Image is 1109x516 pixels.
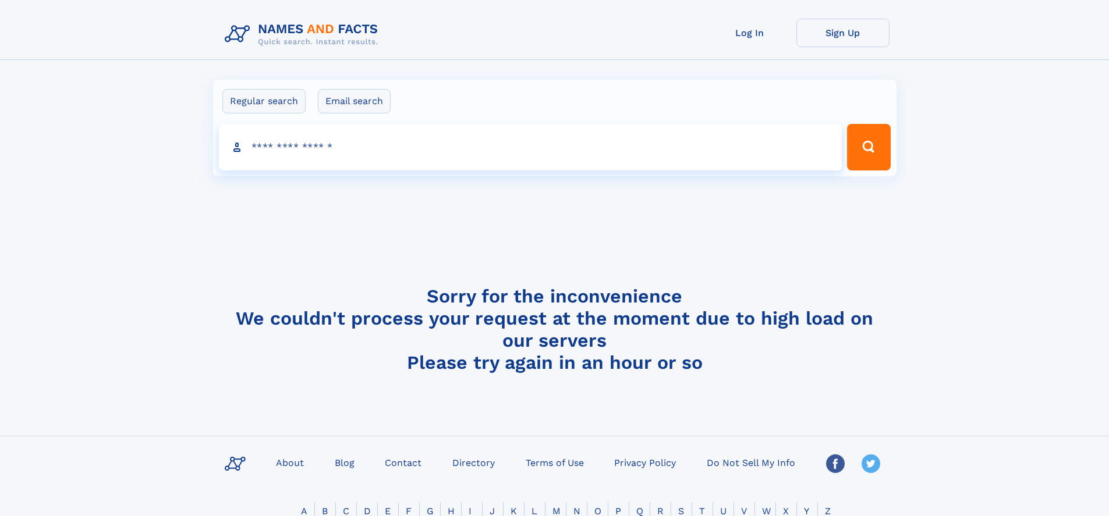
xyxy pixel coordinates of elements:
label: Email search [318,89,391,113]
a: Do Not Sell My Info [702,454,800,471]
a: About [271,454,309,471]
a: Terms of Use [521,454,589,471]
a: Contact [380,454,426,471]
h4: Sorry for the inconvenience We couldn't process your request at the moment due to high load on ou... [220,285,890,373]
a: Sign Up [796,19,890,47]
a: Directory [448,454,499,471]
label: Regular search [222,89,306,113]
img: Logo Names and Facts [220,19,388,50]
a: Blog [330,454,359,471]
a: Privacy Policy [610,454,681,471]
input: search input [219,124,842,170]
button: Search Button [847,124,890,170]
img: Facebook [826,454,845,473]
img: Twitter [862,454,880,473]
a: Log In [703,19,796,47]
